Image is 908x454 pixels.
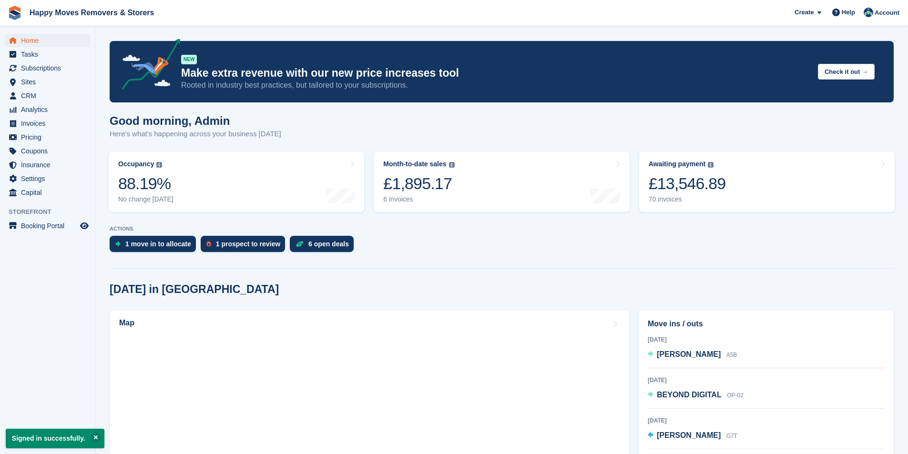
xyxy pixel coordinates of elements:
[118,195,173,203] div: No change [DATE]
[648,389,744,402] a: BEYOND DIGITAL OP-02
[21,186,78,199] span: Capital
[818,64,875,80] button: Check it out →
[21,117,78,130] span: Invoices
[216,240,280,248] div: 1 prospect to review
[125,240,191,248] div: 1 move in to allocate
[5,103,90,116] a: menu
[21,103,78,116] span: Analytics
[8,6,22,20] img: stora-icon-8386f47178a22dfd0bd8f6a31ec36ba5ce8667c1dd55bd0f319d3a0aa187defe.svg
[5,34,90,47] a: menu
[639,151,895,212] a: Awaiting payment £13,546.89 70 invoices
[290,236,358,257] a: 6 open deals
[21,75,78,89] span: Sites
[5,144,90,158] a: menu
[449,162,455,168] img: icon-info-grey-7440780725fd019a000dd9b08b2336e03edf1995a4989e88bcd33f0948082b44.svg
[21,34,78,47] span: Home
[374,151,629,212] a: Month-to-date sales £1,895.17 6 invoices
[648,416,885,425] div: [DATE]
[5,158,90,172] a: menu
[118,160,154,168] div: Occupancy
[6,429,104,448] p: Signed in successfully.
[708,162,714,168] img: icon-info-grey-7440780725fd019a000dd9b08b2336e03edf1995a4989e88bcd33f0948082b44.svg
[383,160,446,168] div: Month-to-date sales
[21,89,78,102] span: CRM
[648,376,885,384] div: [DATE]
[119,319,134,327] h2: Map
[156,162,162,168] img: icon-info-grey-7440780725fd019a000dd9b08b2336e03edf1995a4989e88bcd33f0948082b44.svg
[21,219,78,232] span: Booking Portal
[21,131,78,144] span: Pricing
[5,131,90,144] a: menu
[657,391,722,399] span: BEYOND DIGITAL
[109,151,364,212] a: Occupancy 88.19% No change [DATE]
[114,39,181,93] img: price-adjustments-announcement-icon-8257ccfd72463d97f412b2fc003d46551f7dbcb40ab6d574587a9cd5c0d94...
[79,220,90,232] a: Preview store
[649,160,706,168] div: Awaiting payment
[296,241,304,247] img: deal-1b604bf984904fb50ccaf53a9ad4b4a5d6e5aea283cecdc64d6e3604feb123c2.svg
[864,8,873,17] img: Admin
[110,283,279,296] h2: [DATE] in [GEOGRAPHIC_DATA]
[649,174,726,193] div: £13,546.89
[875,8,899,18] span: Account
[206,241,211,247] img: prospect-51fa495bee0391a8d652442698ab0144808aea92771e9ea1ae160a38d050c398.svg
[308,240,349,248] div: 6 open deals
[648,349,737,361] a: [PERSON_NAME] A5B
[726,352,737,358] span: A5B
[110,129,281,140] p: Here's what's happening across your business [DATE]
[110,226,894,232] p: ACTIONS
[5,117,90,130] a: menu
[5,61,90,75] a: menu
[5,75,90,89] a: menu
[181,80,810,91] p: Rooted in industry best practices, but tailored to your subscriptions.
[5,172,90,185] a: menu
[727,392,744,399] span: OP-02
[115,241,121,247] img: move_ins_to_allocate_icon-fdf77a2bb77ea45bf5b3d319d69a93e2d87916cf1d5bf7949dd705db3b84f3ca.svg
[5,186,90,199] a: menu
[648,430,737,442] a: [PERSON_NAME] G7T
[648,318,885,330] h2: Move ins / outs
[383,195,454,203] div: 6 invoices
[21,48,78,61] span: Tasks
[21,61,78,75] span: Subscriptions
[5,219,90,232] a: menu
[21,172,78,185] span: Settings
[5,89,90,102] a: menu
[110,236,201,257] a: 1 move in to allocate
[21,144,78,158] span: Coupons
[110,114,281,127] h1: Good morning, Admin
[201,236,290,257] a: 1 prospect to review
[657,350,721,358] span: [PERSON_NAME]
[657,431,721,439] span: [PERSON_NAME]
[649,195,726,203] div: 70 invoices
[795,8,814,17] span: Create
[726,433,737,439] span: G7T
[383,174,454,193] div: £1,895.17
[181,66,810,80] p: Make extra revenue with our new price increases tool
[5,48,90,61] a: menu
[648,335,885,344] div: [DATE]
[181,55,197,64] div: NEW
[9,207,95,217] span: Storefront
[842,8,855,17] span: Help
[21,158,78,172] span: Insurance
[26,5,158,20] a: Happy Moves Removers & Storers
[118,174,173,193] div: 88.19%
